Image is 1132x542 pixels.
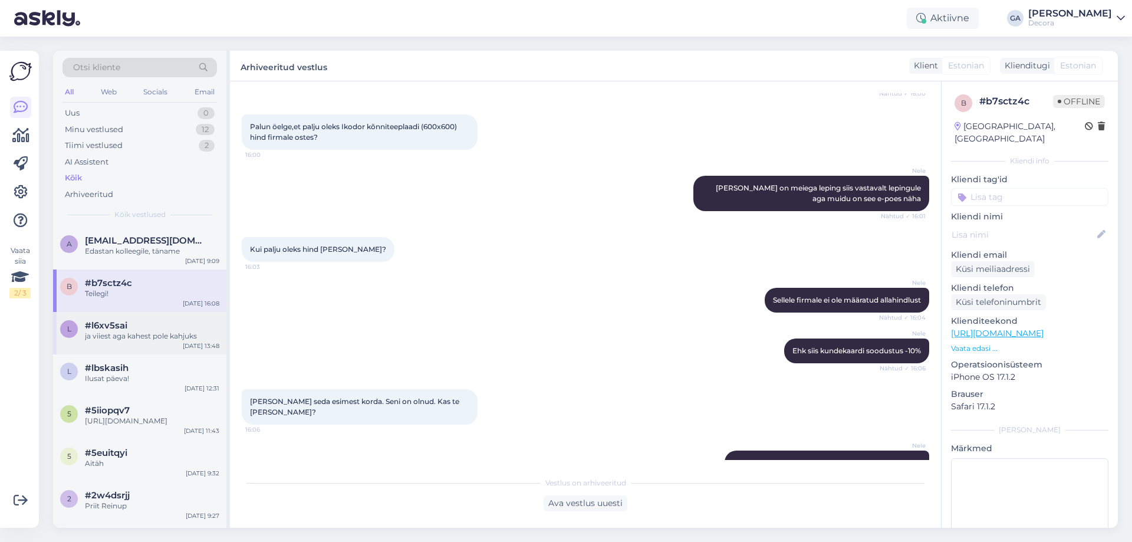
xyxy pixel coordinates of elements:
span: Nähtud ✓ 16:00 [879,89,926,98]
p: Safari 17.1.2 [951,400,1108,413]
div: Küsi meiliaadressi [951,261,1035,277]
span: Nähtud ✓ 16:04 [879,313,926,322]
span: #b7sctz4c [85,278,132,288]
div: AI Assistent [65,156,108,168]
div: 2 [199,140,215,152]
div: Ilusat päeva! [85,373,219,384]
div: [DATE] 12:31 [185,384,219,393]
span: Estonian [948,60,984,72]
div: [DATE] 9:32 [186,469,219,478]
p: Vaata edasi ... [951,343,1108,354]
span: b [961,98,966,107]
input: Lisa nimi [952,228,1095,241]
span: 5 [67,409,71,418]
span: Nähtud ✓ 16:01 [881,212,926,221]
span: Otsi kliente [73,61,120,74]
div: Aktiivne [907,8,979,29]
span: 16:06 [245,425,289,434]
div: Arhiveeritud [65,189,113,201]
div: Uus [65,107,80,119]
span: Nele [881,329,926,338]
div: [DATE] 13:48 [183,341,219,350]
div: 2 / 3 [9,288,31,298]
span: Kui palju oleks hind [PERSON_NAME]? [250,245,386,254]
span: Kõik vestlused [114,209,166,220]
span: a [67,239,72,248]
div: Minu vestlused [65,124,123,136]
div: Decora [1028,18,1112,28]
div: Kliendi info [951,156,1108,166]
span: Estonian [1060,60,1096,72]
div: # b7sctz4c [979,94,1053,109]
span: Palun öelge,et palju oleks Ikodor kõnniteeplaadi (600x600) hind firmale ostes? [250,122,459,142]
p: Märkmed [951,442,1108,455]
div: All [62,84,76,100]
span: 2 [67,494,71,503]
span: #l6xv5sai [85,320,127,331]
div: Kõik [65,172,82,184]
div: ja viiest aga kahest pole kahjuks [85,331,219,341]
div: Teilegi! [85,288,219,299]
p: Kliendi email [951,249,1108,261]
span: Nele [881,278,926,287]
div: Klient [909,60,938,72]
div: [DATE] 16:08 [183,299,219,308]
a: [PERSON_NAME]Decora [1028,9,1125,28]
div: Priit Reinup [85,501,219,511]
label: Arhiveeritud vestlus [241,58,327,74]
span: Kinnitatud allahindlust süsteemis sellele firmale ei ole [733,458,921,467]
span: Sellele firmale ei ole määratud allahindlust [773,295,921,304]
p: Klienditeekond [951,315,1108,327]
span: [PERSON_NAME] seda esimest korda. Seni on olnud. Kas te [PERSON_NAME]? [250,397,461,416]
div: [DATE] 9:09 [185,257,219,265]
span: #5iiopqv7 [85,405,130,416]
div: Edastan kolleegile, täname [85,246,219,257]
p: Kliendi nimi [951,211,1108,223]
div: [GEOGRAPHIC_DATA], [GEOGRAPHIC_DATA] [955,120,1085,145]
span: l [67,367,71,376]
div: Küsi telefoninumbrit [951,294,1046,310]
div: [PERSON_NAME] [951,425,1108,435]
a: [URL][DOMAIN_NAME] [951,328,1044,339]
div: Web [98,84,119,100]
input: Lisa tag [951,188,1108,206]
span: Ehk siis kundekaardi soodustus -10% [792,346,921,355]
span: 16:00 [245,150,289,159]
span: Nähtud ✓ 16:06 [880,364,926,373]
div: Tiimi vestlused [65,140,123,152]
div: 12 [196,124,215,136]
div: Email [192,84,217,100]
span: #lbskasih [85,363,129,373]
span: l [67,324,71,333]
img: Askly Logo [9,60,32,83]
p: Brauser [951,388,1108,400]
span: Offline [1053,95,1105,108]
div: [URL][DOMAIN_NAME] [85,416,219,426]
p: Kliendi telefon [951,282,1108,294]
span: b [67,282,72,291]
p: Operatsioonisüsteem [951,359,1108,371]
div: [PERSON_NAME] [1028,9,1112,18]
span: [PERSON_NAME] on meiega leping siis vastavalt lepingule aga muidu on see e-poes näha [716,183,923,203]
div: Klienditugi [1000,60,1050,72]
span: 5 [67,452,71,461]
p: Kliendi tag'id [951,173,1108,186]
span: #2w4dsrjj [85,490,130,501]
div: Ava vestlus uuesti [544,495,627,511]
span: 16:03 [245,262,289,271]
div: Vaata siia [9,245,31,298]
div: GA [1007,10,1024,27]
div: [DATE] 11:43 [184,426,219,435]
p: iPhone OS 17.1.2 [951,371,1108,383]
span: #5euitqyi [85,448,127,458]
span: Nele [881,166,926,175]
span: Vestlus on arhiveeritud [545,478,626,488]
div: Aitäh [85,458,219,469]
div: Socials [141,84,170,100]
span: Nele [881,441,926,450]
div: [DATE] 9:27 [186,511,219,520]
span: aare.mihelson@eltechsolutions.eu [85,235,208,246]
div: 0 [198,107,215,119]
